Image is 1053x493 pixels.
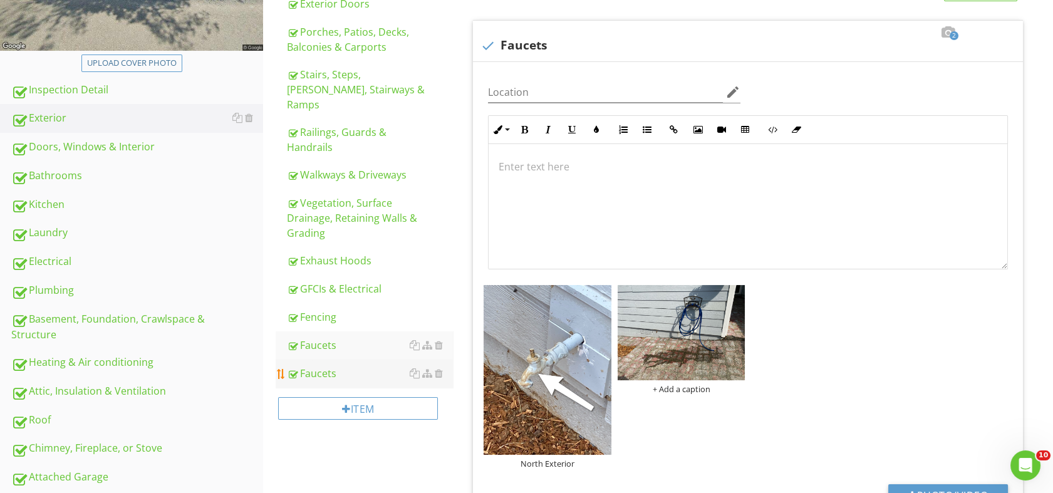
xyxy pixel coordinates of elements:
[11,168,263,184] div: Bathrooms
[11,254,263,270] div: Electrical
[661,118,685,142] button: Insert Link (Ctrl+K)
[950,31,958,40] span: 2
[618,384,745,394] div: + Add a caption
[287,167,453,182] div: Walkways & Driveways
[11,225,263,241] div: Laundry
[709,118,733,142] button: Insert Video
[11,383,263,400] div: Attic, Insulation & Ventilation
[11,82,263,98] div: Inspection Detail
[484,285,611,455] img: photo.jpg
[760,118,784,142] button: Code View
[11,139,263,155] div: Doors, Windows & Interior
[512,118,536,142] button: Bold (Ctrl+B)
[536,118,560,142] button: Italic (Ctrl+I)
[484,459,611,469] div: North Exterior
[733,118,757,142] button: Insert Table
[1010,450,1040,480] iframe: Intercom live chat
[584,118,608,142] button: Colors
[11,197,263,213] div: Kitchen
[287,309,453,324] div: Fencing
[11,110,263,127] div: Exterior
[489,118,512,142] button: Inline Style
[287,253,453,268] div: Exhaust Hoods
[11,355,263,371] div: Heating & Air conditioning
[287,195,453,241] div: Vegetation, Surface Drainage, Retaining Walls & Grading
[784,118,807,142] button: Clear Formatting
[287,125,453,155] div: Railings, Guards & Handrails
[11,469,263,485] div: Attached Garage
[81,54,182,72] button: Upload cover photo
[287,281,453,296] div: GFCIs & Electrical
[11,283,263,299] div: Plumbing
[685,118,709,142] button: Insert Image (Ctrl+P)
[560,118,584,142] button: Underline (Ctrl+U)
[11,412,263,428] div: Roof
[287,338,453,353] div: Faucets
[11,440,263,457] div: Chimney, Fireplace, or Stove
[87,57,177,70] div: Upload cover photo
[278,397,438,420] div: Item
[287,366,453,381] div: Faucets
[725,85,740,100] i: edit
[635,118,658,142] button: Unordered List
[1036,450,1050,460] span: 10
[287,24,453,54] div: Porches, Patios, Decks, Balconies & Carports
[11,311,263,343] div: Basement, Foundation, Crawlspace & Structure
[611,118,635,142] button: Ordered List
[287,67,453,112] div: Stairs, Steps, [PERSON_NAME], Stairways & Ramps
[618,285,745,381] img: photo.jpg
[488,82,723,103] input: Location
